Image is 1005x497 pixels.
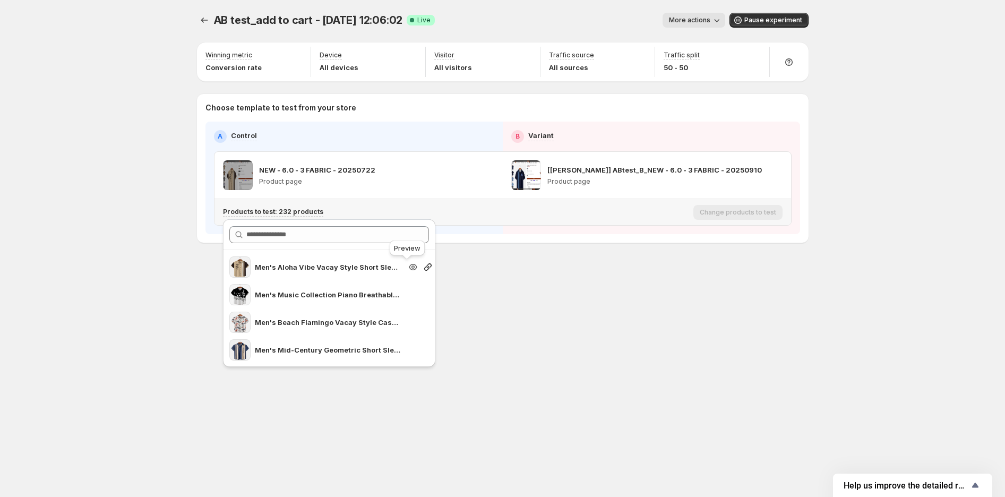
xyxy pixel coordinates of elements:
[255,345,401,355] p: Men's Mid-Century Geometric Short Sleeve Shirt
[528,130,554,141] p: Variant
[844,481,969,491] span: Help us improve the detailed report for A/B campaigns
[205,62,262,73] p: Conversion rate
[223,160,253,190] img: NEW - 6.0 - 3 FABRIC - 20250722
[320,51,342,59] p: Device
[218,132,222,141] h2: A
[549,62,594,73] p: All sources
[744,16,802,24] span: Pause experiment
[259,177,375,186] p: Product page
[844,479,982,492] button: Show survey - Help us improve the detailed report for A/B campaigns
[255,317,401,328] p: Men's Beach Flamingo Vacay Style Casual Short Sleeve Shirt
[669,16,710,24] span: More actions
[434,51,454,59] p: Visitor
[205,51,252,59] p: Winning metric
[664,51,700,59] p: Traffic split
[229,284,251,305] img: Men's Music Collection Piano Breathable Soft Front Button Shirt
[547,165,762,175] p: [[PERSON_NAME]] ABtest_B_NEW - 6.0 - 3 FABRIC - 20250910
[663,13,725,28] button: More actions
[229,339,251,361] img: Men's Mid-Century Geometric Short Sleeve Shirt
[197,13,212,28] button: Experiments
[547,177,762,186] p: Product page
[664,62,700,73] p: 50 - 50
[255,289,401,300] p: Men's Music Collection Piano Breathable Soft Front Button Shirt
[434,62,472,73] p: All visitors
[516,132,520,141] h2: B
[511,160,541,190] img: [Tina GemPages] ABtest_B_NEW - 6.0 - 3 FABRIC - 20250910
[729,13,809,28] button: Pause experiment
[417,16,431,24] span: Live
[320,62,358,73] p: All devices
[229,256,251,278] img: Men's Aloha Vibe Vacay Style Short Sleeve Shirt
[223,208,323,216] p: Products to test: 232 products
[229,312,251,333] img: Men's Beach Flamingo Vacay Style Casual Short Sleeve Shirt
[205,102,800,113] p: Choose template to test from your store
[214,14,403,27] span: AB test_add to cart - [DATE] 12:06:02
[549,51,594,59] p: Traffic source
[255,262,401,272] p: Men's Aloha Vibe Vacay Style Short Sleeve Shirt
[231,130,257,141] p: Control
[259,165,375,175] p: NEW - 6.0 - 3 FABRIC - 20250722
